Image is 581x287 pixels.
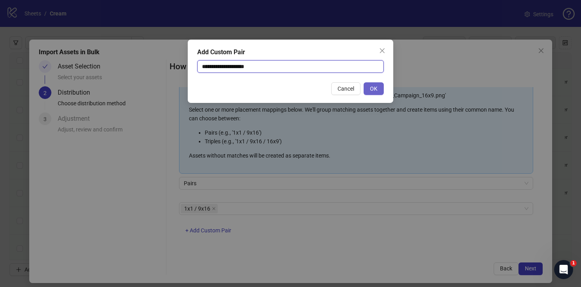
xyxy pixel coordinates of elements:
[570,260,577,266] span: 1
[331,82,360,95] button: Cancel
[379,48,385,54] span: close
[338,86,354,92] span: Cancel
[370,86,377,92] span: OK
[364,82,384,95] button: OK
[554,260,573,279] iframe: Intercom live chat
[376,44,389,57] button: Close
[197,48,384,57] div: Add Custom Pair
